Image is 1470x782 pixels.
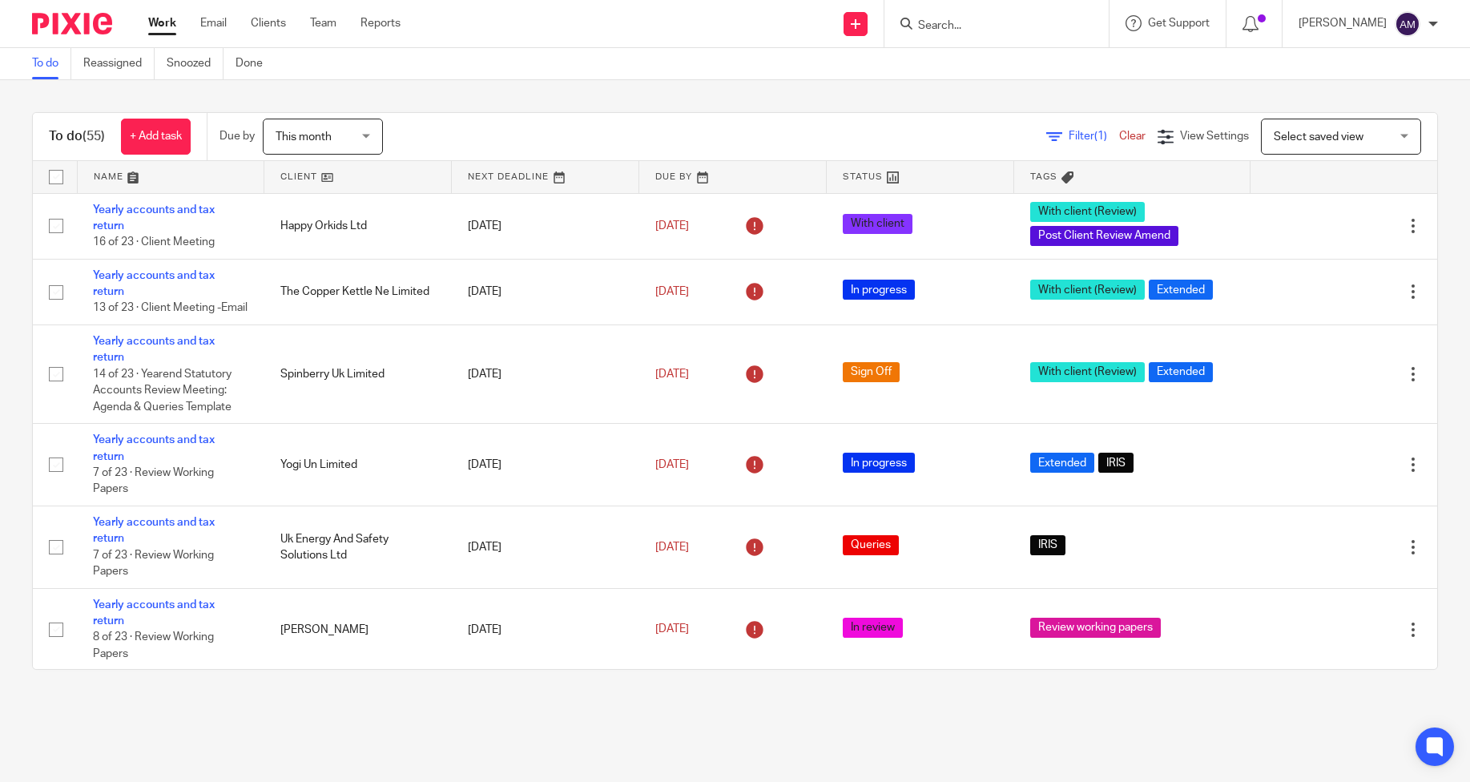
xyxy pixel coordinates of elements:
[1030,453,1094,473] span: Extended
[264,324,452,423] td: Spinberry Uk Limited
[49,128,105,145] h1: To do
[1030,202,1145,222] span: With client (Review)
[93,434,215,462] a: Yearly accounts and tax return
[452,588,639,671] td: [DATE]
[1180,131,1249,142] span: View Settings
[655,624,689,635] span: [DATE]
[452,324,639,423] td: [DATE]
[93,236,215,248] span: 16 of 23 · Client Meeting
[1299,15,1387,31] p: [PERSON_NAME]
[1030,280,1145,300] span: With client (Review)
[93,336,215,363] a: Yearly accounts and tax return
[843,535,899,555] span: Queries
[1030,172,1057,181] span: Tags
[1030,618,1161,638] span: Review working papers
[276,131,332,143] span: This month
[1069,131,1119,142] span: Filter
[843,214,912,234] span: With client
[121,119,191,155] a: + Add task
[1395,11,1420,37] img: svg%3E
[655,286,689,297] span: [DATE]
[264,588,452,671] td: [PERSON_NAME]
[452,506,639,589] td: [DATE]
[360,15,401,31] a: Reports
[148,15,176,31] a: Work
[1148,18,1210,29] span: Get Support
[1119,131,1146,142] a: Clear
[93,550,214,578] span: 7 of 23 · Review Working Papers
[452,424,639,506] td: [DATE]
[93,204,215,232] a: Yearly accounts and tax return
[310,15,336,31] a: Team
[655,369,689,380] span: [DATE]
[452,259,639,324] td: [DATE]
[93,369,232,413] span: 14 of 23 · Yearend Statutory Accounts Review Meeting: Agenda & Queries Template
[264,506,452,589] td: Uk Energy And Safety Solutions Ltd
[32,13,112,34] img: Pixie
[83,130,105,143] span: (55)
[1094,131,1107,142] span: (1)
[452,193,639,259] td: [DATE]
[264,424,452,506] td: Yogi Un Limited
[264,259,452,324] td: The Copper Kettle Ne Limited
[843,618,903,638] span: In review
[1098,453,1134,473] span: IRIS
[655,542,689,553] span: [DATE]
[1030,226,1178,246] span: Post Client Review Amend
[655,459,689,470] span: [DATE]
[93,599,215,627] a: Yearly accounts and tax return
[93,632,214,660] span: 8 of 23 · Review Working Papers
[32,48,71,79] a: To do
[843,453,915,473] span: In progress
[236,48,275,79] a: Done
[843,362,900,382] span: Sign Off
[1030,362,1145,382] span: With client (Review)
[200,15,227,31] a: Email
[916,19,1061,34] input: Search
[83,48,155,79] a: Reassigned
[655,220,689,232] span: [DATE]
[93,303,248,314] span: 13 of 23 · Client Meeting -Email
[1274,131,1363,143] span: Select saved view
[264,193,452,259] td: Happy Orkids Ltd
[1149,280,1213,300] span: Extended
[251,15,286,31] a: Clients
[1149,362,1213,382] span: Extended
[93,517,215,544] a: Yearly accounts and tax return
[167,48,224,79] a: Snoozed
[1030,535,1065,555] span: IRIS
[93,467,214,495] span: 7 of 23 · Review Working Papers
[93,270,215,297] a: Yearly accounts and tax return
[219,128,255,144] p: Due by
[843,280,915,300] span: In progress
